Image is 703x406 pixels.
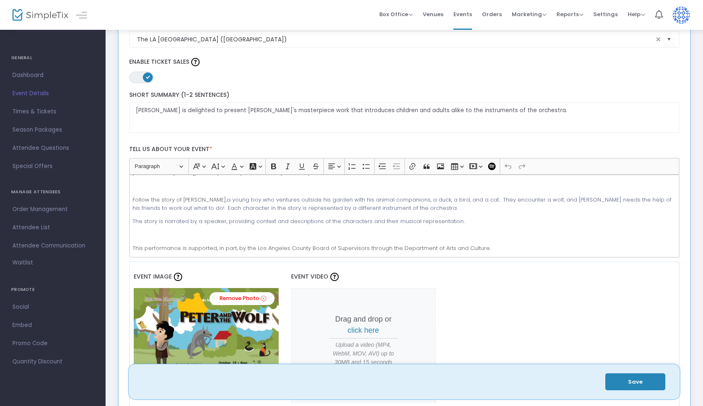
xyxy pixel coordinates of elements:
h4: PROMOTE [11,281,94,298]
span: Times & Tickets [12,106,93,117]
label: Enable Ticket Sales [129,56,680,68]
span: Special Offers [12,161,93,172]
span: Quantity Discount [12,356,93,367]
h4: MANAGE ATTENDEES [11,184,94,200]
span: Attendee Questions [12,143,93,154]
img: question-mark [174,273,182,281]
span: Orders [482,4,502,25]
img: Peter-Wolf-750-472.jpg [134,288,279,379]
span: Paragraph [135,161,178,171]
span: Event Video [291,272,328,281]
span: The story is narrated by a speaker, providing context and descriptions of the characters and thei... [132,217,465,225]
span: Marketing [512,10,547,18]
span: Help [628,10,645,18]
button: Save [605,373,665,390]
div: Editor toolbar [129,158,680,175]
span: ON [146,75,150,79]
span: clear [653,34,663,44]
label: Tell us about your event [125,141,684,158]
div: Rich Text Editor, main [129,175,680,257]
span: Waitlist [12,259,33,267]
span: Settings [593,4,618,25]
span: Reports [556,10,583,18]
img: question-mark [330,273,339,281]
span: Embed [12,320,93,331]
p: Drag and drop or [329,314,398,336]
h4: GENERAL [11,50,94,66]
span: Events [453,4,472,25]
span: Venues [423,4,443,25]
p: Follow the story of [PERSON_NAME], [132,196,676,212]
button: Select [663,31,675,48]
p: This performance is supported, in part, by the Los Angeles County Board of Supervisors through th... [132,244,676,252]
input: Select Venue [137,35,654,44]
a: Remove Photo [209,292,274,305]
span: Order Management [12,204,93,215]
span: Promo Code [12,338,93,349]
span: Season Packages [12,125,93,135]
span: Event Image [134,272,172,281]
button: Paragraph [131,160,187,173]
span: Attendee Communication [12,240,93,251]
span: Box Office [379,10,413,18]
span: Short Summary (1-2 Sentences) [129,91,229,99]
span: a young boy who ventures outside his garden with his animal companions, a duck, a bird, and a cat... [132,196,672,212]
span: Social [12,302,93,312]
span: Upload a video (MP4, WebM, MOV, AVI) up to 30MB and 15 seconds long. [329,341,398,375]
span: Dashboard [12,70,93,81]
span: Attendee List [12,222,93,233]
span: click here [348,326,379,334]
span: Event Details [12,88,93,99]
img: question-mark [191,58,200,66]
